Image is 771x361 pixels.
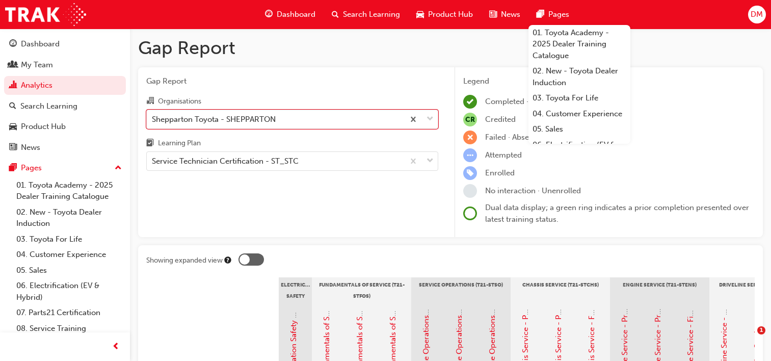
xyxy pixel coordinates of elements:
span: learningRecordVerb_ATTEMPT-icon [463,148,477,162]
span: Product Hub [428,9,473,20]
span: Failed · Absent [485,133,536,142]
span: null-icon [463,113,477,126]
div: Learning Plan [158,138,201,148]
a: My Team [4,56,126,74]
img: Trak [5,3,86,26]
span: learningRecordVerb_ENROLL-icon [463,166,477,180]
a: pages-iconPages [528,4,577,25]
a: 01. Toyota Academy - 2025 Dealer Training Catalogue [12,177,126,204]
span: Pages [548,9,569,20]
div: News [21,142,40,153]
span: DM [751,9,763,20]
span: Credited [485,115,516,124]
div: My Team [21,59,53,71]
button: DM [748,6,766,23]
a: 03. Toyota For Life [12,231,126,247]
button: DashboardMy TeamAnalyticsSearch LearningProduct HubNews [4,33,126,159]
a: News [4,138,126,157]
span: car-icon [416,8,424,21]
div: Legend [463,75,755,87]
div: Search Learning [20,100,77,112]
span: learningRecordVerb_COMPLETE-icon [463,95,477,109]
a: 02. New - Toyota Dealer Induction [528,63,630,90]
a: Dashboard [4,35,126,54]
div: Pages [21,162,42,174]
a: 05. Sales [12,263,126,278]
span: learningplan-icon [146,139,154,148]
span: learningRecordVerb_FAIL-icon [463,131,477,144]
span: No interaction · Unenrolled [485,186,581,195]
div: Service Operations (T21-STSO) [411,277,511,303]
span: news-icon [489,8,497,21]
h1: Gap Report [138,37,763,59]
div: Tooltip anchor [223,255,232,265]
span: Completed · Attended · Passed [485,97,593,106]
div: Dashboard [21,38,60,50]
button: Pages [4,159,126,177]
div: Engine Service (T21-STENS) [610,277,709,303]
span: Enrolled [485,168,515,177]
span: car-icon [9,122,17,132]
a: Analytics [4,76,126,95]
a: 08. Service Training [12,321,126,337]
span: Attempted [485,150,522,160]
a: car-iconProduct Hub [408,4,481,25]
a: 07. Parts21 Certification [12,305,126,321]
span: Dual data display; a green ring indicates a prior completion presented over latest training status. [485,203,749,224]
div: Organisations [158,96,201,107]
span: prev-icon [112,341,120,353]
span: news-icon [9,143,17,152]
div: Fundamentals of Service (T21-STFOS) [312,277,411,303]
span: learningRecordVerb_NONE-icon [463,184,477,198]
span: guage-icon [265,8,273,21]
span: down-icon [427,154,434,168]
div: Shepparton Toyota - SHEPPARTON [152,113,276,125]
span: search-icon [9,102,16,111]
a: search-iconSearch Learning [324,4,408,25]
a: 04. Customer Experience [528,106,630,122]
a: 06. Electrification (EV & Hybrid) [12,278,126,305]
span: pages-icon [537,8,544,21]
span: 1 [757,326,765,334]
span: guage-icon [9,40,17,49]
div: Service Technician Certification - ST_STC [152,156,299,167]
div: Electrical Safety Certification [279,277,312,303]
span: pages-icon [9,164,17,173]
a: 06. Electrification (EV & Hybrid) [528,137,630,164]
span: people-icon [9,61,17,70]
span: Search Learning [343,9,400,20]
span: News [501,9,520,20]
a: guage-iconDashboard [257,4,324,25]
span: Gap Report [146,75,438,87]
span: organisation-icon [146,97,154,106]
a: news-iconNews [481,4,528,25]
span: search-icon [332,8,339,21]
span: Dashboard [277,9,315,20]
iframe: Intercom live chat [736,326,761,351]
a: Search Learning [4,97,126,116]
div: Chassis Service (T21-STCHS) [511,277,610,303]
span: down-icon [427,113,434,126]
a: 01. Toyota Academy - 2025 Dealer Training Catalogue [528,25,630,64]
a: Product Hub [4,117,126,136]
a: 02. New - Toyota Dealer Induction [12,204,126,231]
div: Showing expanded view [146,255,223,266]
a: 03. Toyota For Life [528,90,630,106]
span: chart-icon [9,81,17,90]
a: 04. Customer Experience [12,247,126,263]
div: Product Hub [21,121,66,133]
span: up-icon [115,162,122,175]
a: 05. Sales [528,121,630,137]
